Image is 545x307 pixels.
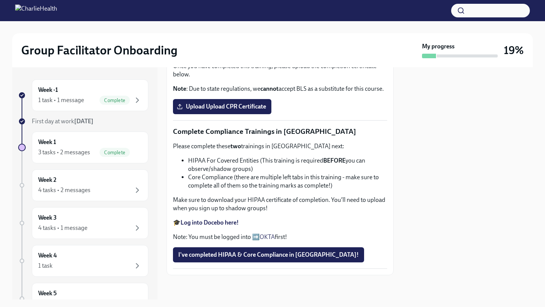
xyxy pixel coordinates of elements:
[21,43,178,58] h2: Group Facilitator Onboarding
[38,262,53,270] div: 1 task
[18,245,148,277] a: Week 41 task
[38,96,84,104] div: 1 task • 1 message
[173,85,387,93] p: : Due to state regulations, we accept BLS as a substitute for this course.
[173,219,387,227] p: 🎓
[18,207,148,239] a: Week 34 tasks • 1 message
[173,142,387,150] p: Please complete these trainings in [GEOGRAPHIC_DATA] next:
[74,118,93,125] strong: [DATE]
[230,143,241,150] strong: two
[100,150,130,155] span: Complete
[32,118,93,125] span: First day at work
[100,98,130,103] span: Complete
[18,79,148,111] a: Week -11 task • 1 messageComplete
[18,117,148,126] a: First day at work[DATE]
[38,224,87,232] div: 4 tasks • 1 message
[504,43,524,57] h3: 19%
[173,62,387,79] p: Once you have completed this training, please upload the completion certificate below.
[38,138,56,146] h6: Week 1
[18,169,148,201] a: Week 24 tasks • 2 messages
[173,233,387,241] p: Note: You must be logged into ➡️ first!
[178,251,359,259] span: I've completed HIPAA & Core Compliance in [GEOGRAPHIC_DATA]!
[188,173,387,190] li: Core Compliance (there are multiple left tabs in this training - make sure to complete all of the...
[38,251,57,260] h6: Week 4
[173,99,271,114] label: Upload Upload CPR Certificate
[38,214,57,222] h6: Week 3
[38,148,90,157] div: 3 tasks • 2 messages
[173,127,387,136] p: Complete Compliance Trainings in [GEOGRAPHIC_DATA]
[38,289,57,298] h6: Week 5
[38,176,56,184] h6: Week 2
[173,247,364,262] button: I've completed HIPAA & Core Compliance in [GEOGRAPHIC_DATA]!
[15,5,57,17] img: CharlieHealth
[422,42,455,51] strong: My progress
[260,85,279,92] strong: cannot
[173,85,186,92] strong: Note
[18,132,148,163] a: Week 13 tasks • 2 messagesComplete
[260,233,275,240] a: OKTA
[173,196,387,212] p: Make sure to download your HIPAA certificate of completion. You'll need to upload when you sign u...
[181,219,239,226] a: Log into Docebo here!
[323,157,346,164] strong: BEFORE
[188,157,387,173] li: HIPAA For Covered Entities (This training is required you can observe/shadow groups)
[38,186,90,194] div: 4 tasks • 2 messages
[178,103,266,110] span: Upload Upload CPR Certificate
[38,86,58,94] h6: Week -1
